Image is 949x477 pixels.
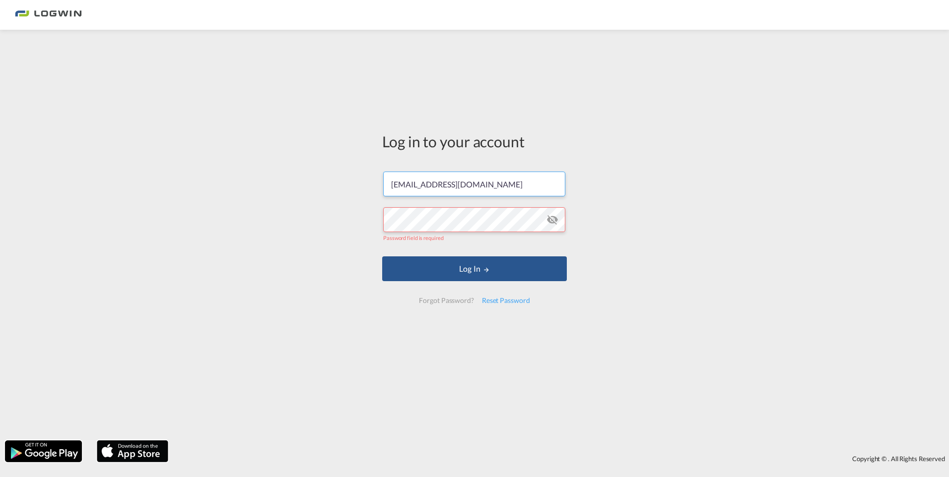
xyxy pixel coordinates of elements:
[546,214,558,226] md-icon: icon-eye-off
[96,439,169,463] img: apple.png
[383,172,565,196] input: Enter email/phone number
[173,450,949,467] div: Copyright © . All Rights Reserved
[15,4,82,26] img: bc73a0e0d8c111efacd525e4c8ad7d32.png
[382,256,567,281] button: LOGIN
[4,439,83,463] img: google.png
[415,292,477,309] div: Forgot Password?
[478,292,534,309] div: Reset Password
[383,235,443,241] span: Password field is required
[382,131,567,152] div: Log in to your account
